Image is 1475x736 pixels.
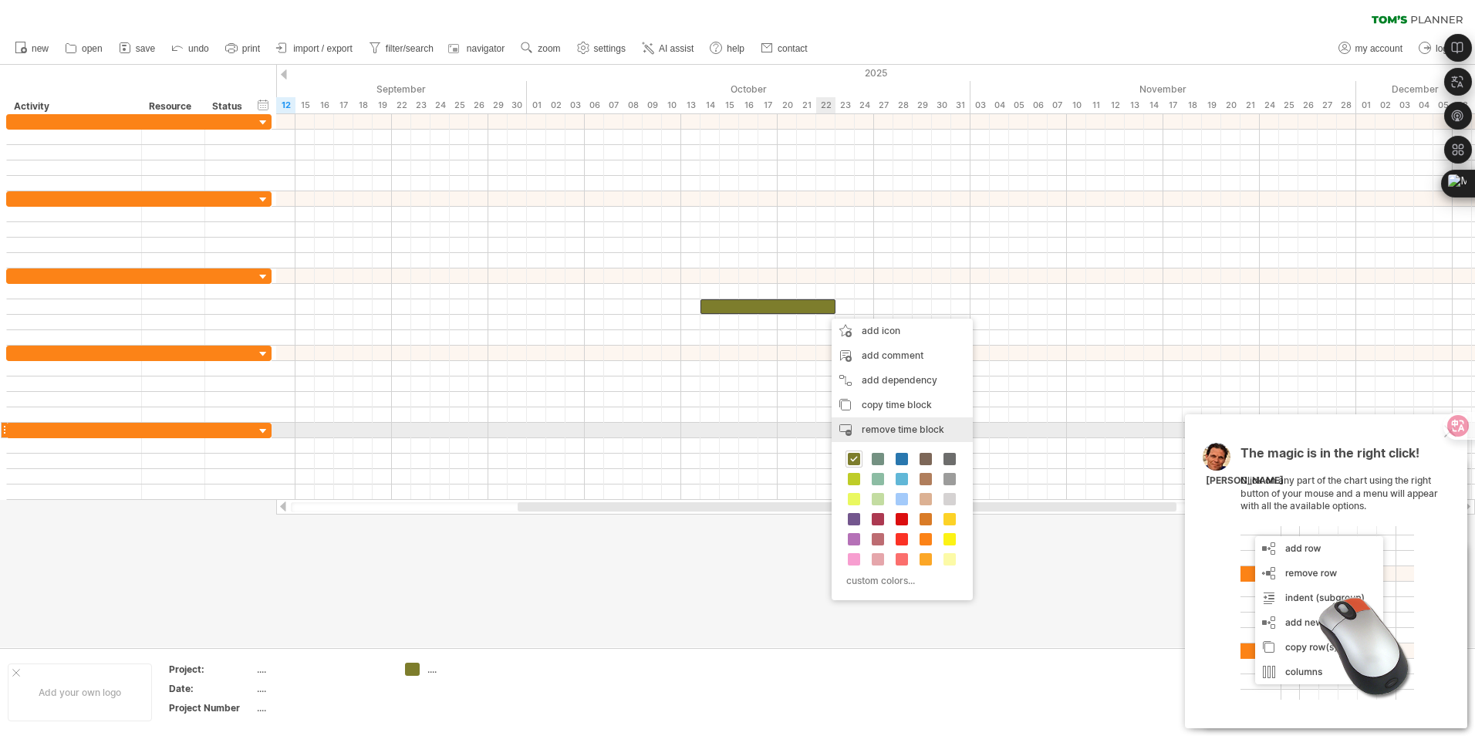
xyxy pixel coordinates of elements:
a: import / export [272,39,357,59]
div: Tuesday, 30 September 2025 [508,97,527,113]
span: log out [1436,43,1463,54]
div: Resource [149,99,196,114]
span: undo [188,43,209,54]
div: .... [257,682,386,695]
div: Thursday, 20 November 2025 [1221,97,1240,113]
div: Friday, 10 October 2025 [662,97,681,113]
div: Tuesday, 4 November 2025 [990,97,1009,113]
a: new [11,39,53,59]
div: Friday, 21 November 2025 [1240,97,1260,113]
span: my account [1355,43,1402,54]
div: Wednesday, 15 October 2025 [720,97,739,113]
span: contact [778,43,808,54]
a: help [706,39,749,59]
div: add comment [832,343,973,368]
div: Thursday, 13 November 2025 [1125,97,1144,113]
div: September 2025 [103,81,527,97]
div: Project: [169,663,254,676]
div: Friday, 19 September 2025 [373,97,392,113]
div: Thursday, 23 October 2025 [835,97,855,113]
div: Friday, 17 October 2025 [758,97,778,113]
span: navigator [467,43,505,54]
div: Friday, 5 December 2025 [1433,97,1453,113]
div: Monday, 3 November 2025 [970,97,990,113]
span: The magic is in the right click! [1240,445,1419,468]
div: Thursday, 4 December 2025 [1414,97,1433,113]
div: Monday, 6 October 2025 [585,97,604,113]
div: Wednesday, 3 December 2025 [1395,97,1414,113]
span: import / export [293,43,353,54]
div: Project Number [169,701,254,714]
div: Monday, 1 December 2025 [1356,97,1375,113]
div: Wednesday, 24 September 2025 [430,97,450,113]
div: Monday, 17 November 2025 [1163,97,1183,113]
div: Monday, 10 November 2025 [1067,97,1086,113]
a: contact [757,39,812,59]
div: Monday, 24 November 2025 [1260,97,1279,113]
div: Wednesday, 8 October 2025 [623,97,643,113]
div: Tuesday, 7 October 2025 [604,97,623,113]
div: Click on any part of the chart using the right button of your mouse and a menu will appear with a... [1240,447,1441,700]
div: Thursday, 18 September 2025 [353,97,373,113]
div: Friday, 7 November 2025 [1048,97,1067,113]
div: Tuesday, 16 September 2025 [315,97,334,113]
div: Status [212,99,246,114]
span: settings [594,43,626,54]
a: log out [1415,39,1468,59]
div: [PERSON_NAME] [1206,474,1284,488]
div: Thursday, 6 November 2025 [1028,97,1048,113]
a: open [61,39,107,59]
div: Activity [14,99,133,114]
a: AI assist [638,39,698,59]
div: Add your own logo [8,663,152,721]
span: zoom [538,43,560,54]
div: Date: [169,682,254,695]
span: new [32,43,49,54]
div: Thursday, 27 November 2025 [1318,97,1337,113]
div: Friday, 31 October 2025 [951,97,970,113]
div: Tuesday, 18 November 2025 [1183,97,1202,113]
div: Thursday, 25 September 2025 [450,97,469,113]
div: November 2025 [970,81,1356,97]
span: copy time block [862,399,932,410]
div: Tuesday, 21 October 2025 [797,97,816,113]
div: add dependency [832,368,973,393]
span: filter/search [386,43,434,54]
div: Wednesday, 22 October 2025 [816,97,835,113]
a: my account [1335,39,1407,59]
a: print [221,39,265,59]
a: zoom [517,39,565,59]
div: .... [427,663,511,676]
div: custom colors... [839,570,960,591]
div: Monday, 20 October 2025 [778,97,797,113]
div: Monday, 13 October 2025 [681,97,700,113]
div: Friday, 24 October 2025 [855,97,874,113]
div: Tuesday, 28 October 2025 [893,97,913,113]
div: Thursday, 30 October 2025 [932,97,951,113]
div: Tuesday, 14 October 2025 [700,97,720,113]
div: Tuesday, 23 September 2025 [411,97,430,113]
div: Tuesday, 2 December 2025 [1375,97,1395,113]
a: settings [573,39,630,59]
div: Wednesday, 1 October 2025 [527,97,546,113]
a: save [115,39,160,59]
div: .... [257,701,386,714]
div: Monday, 29 September 2025 [488,97,508,113]
div: Tuesday, 11 November 2025 [1086,97,1105,113]
span: remove time block [862,424,944,435]
div: October 2025 [527,81,970,97]
div: Friday, 3 October 2025 [565,97,585,113]
div: Thursday, 9 October 2025 [643,97,662,113]
div: Thursday, 2 October 2025 [546,97,565,113]
div: Friday, 14 November 2025 [1144,97,1163,113]
div: Monday, 22 September 2025 [392,97,411,113]
a: filter/search [365,39,438,59]
div: Friday, 12 September 2025 [276,97,295,113]
div: Thursday, 16 October 2025 [739,97,758,113]
a: undo [167,39,214,59]
span: print [242,43,260,54]
div: Friday, 26 September 2025 [469,97,488,113]
div: Wednesday, 29 October 2025 [913,97,932,113]
span: help [727,43,744,54]
div: .... [257,663,386,676]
